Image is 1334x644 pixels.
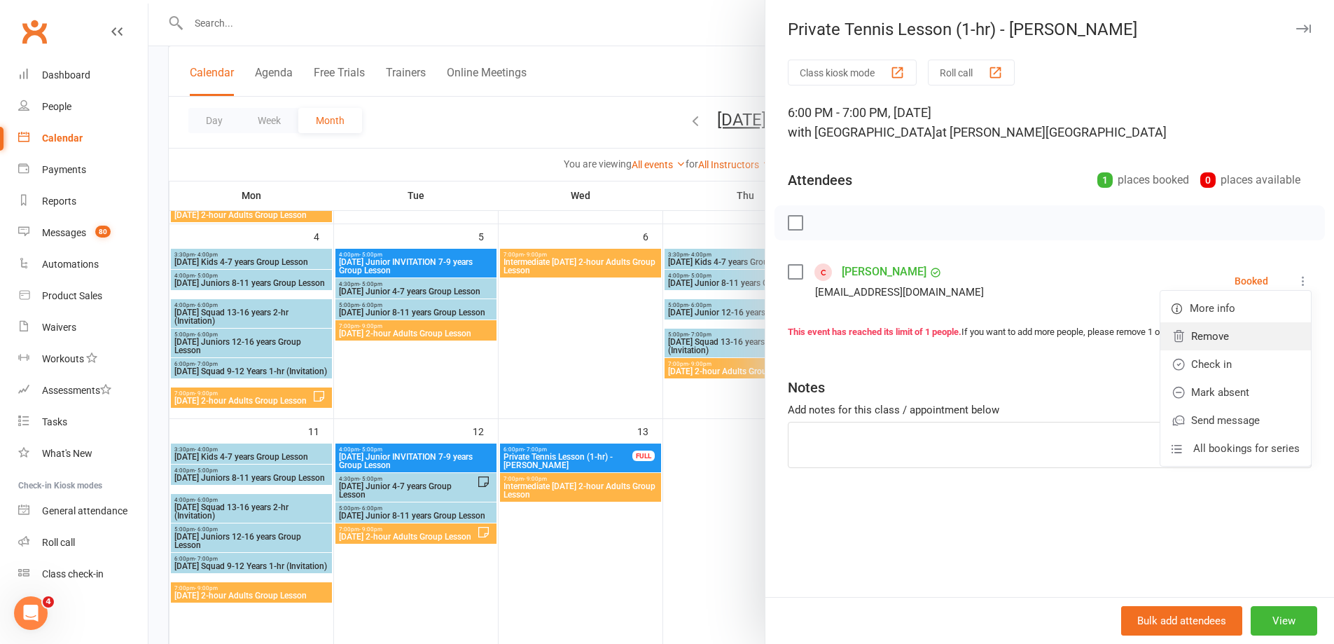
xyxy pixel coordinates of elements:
div: [EMAIL_ADDRESS][DOMAIN_NAME] [815,283,984,301]
a: Assessments [18,375,148,406]
a: Messages 80 [18,217,148,249]
div: Notes [788,378,825,397]
div: Add notes for this class / appointment below [788,402,1312,418]
div: What's New [42,448,92,459]
button: View [1251,606,1317,636]
div: Class check-in [42,568,104,580]
div: 0 [1200,172,1216,188]
a: Tasks [18,406,148,438]
div: Assessments [42,385,111,396]
a: All bookings for series [1160,434,1311,463]
span: More info [1190,300,1235,317]
span: 80 [95,226,111,238]
a: More info [1160,294,1311,322]
a: What's New [18,438,148,470]
a: Roll call [18,527,148,559]
a: People [18,91,148,123]
a: General attendance kiosk mode [18,495,148,527]
div: Calendar [42,132,83,144]
div: If you want to add more people, please remove 1 or more attendees. [788,325,1312,340]
div: Roll call [42,537,75,548]
a: Send message [1160,406,1311,434]
a: Class kiosk mode [18,559,148,590]
div: 1 [1097,172,1113,188]
a: Remove [1160,322,1311,350]
strong: This event has reached its limit of 1 people. [788,327,961,337]
div: General attendance [42,505,127,516]
a: Check in [1160,350,1311,378]
div: Attendees [788,170,852,190]
div: places booked [1097,170,1189,190]
div: Payments [42,164,86,175]
div: Waivers [42,322,76,333]
div: People [42,101,71,112]
a: Workouts [18,343,148,375]
a: Calendar [18,123,148,154]
div: Booked [1235,276,1268,286]
div: Dashboard [42,69,90,81]
div: Automations [42,259,99,270]
a: Dashboard [18,60,148,91]
div: Private Tennis Lesson (1-hr) - [PERSON_NAME] [765,20,1334,39]
div: Messages [42,227,86,238]
div: Workouts [42,353,84,364]
div: places available [1200,170,1300,190]
a: Mark absent [1160,378,1311,406]
div: 6:00 PM - 7:00 PM, [DATE] [788,103,1312,142]
iframe: Intercom live chat [14,596,48,630]
a: [PERSON_NAME] [842,261,926,283]
button: Roll call [928,60,1015,85]
button: Class kiosk mode [788,60,917,85]
div: Reports [42,196,76,207]
button: Bulk add attendees [1121,606,1242,636]
span: at [PERSON_NAME][GEOGRAPHIC_DATA] [936,125,1167,139]
span: with [GEOGRAPHIC_DATA] [788,125,936,139]
a: Reports [18,186,148,217]
div: Product Sales [42,290,102,301]
a: Payments [18,154,148,186]
div: Tasks [42,416,67,427]
a: Product Sales [18,280,148,312]
span: 4 [43,596,54,608]
a: Clubworx [17,14,52,49]
a: Waivers [18,312,148,343]
a: Automations [18,249,148,280]
span: All bookings for series [1193,440,1300,457]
